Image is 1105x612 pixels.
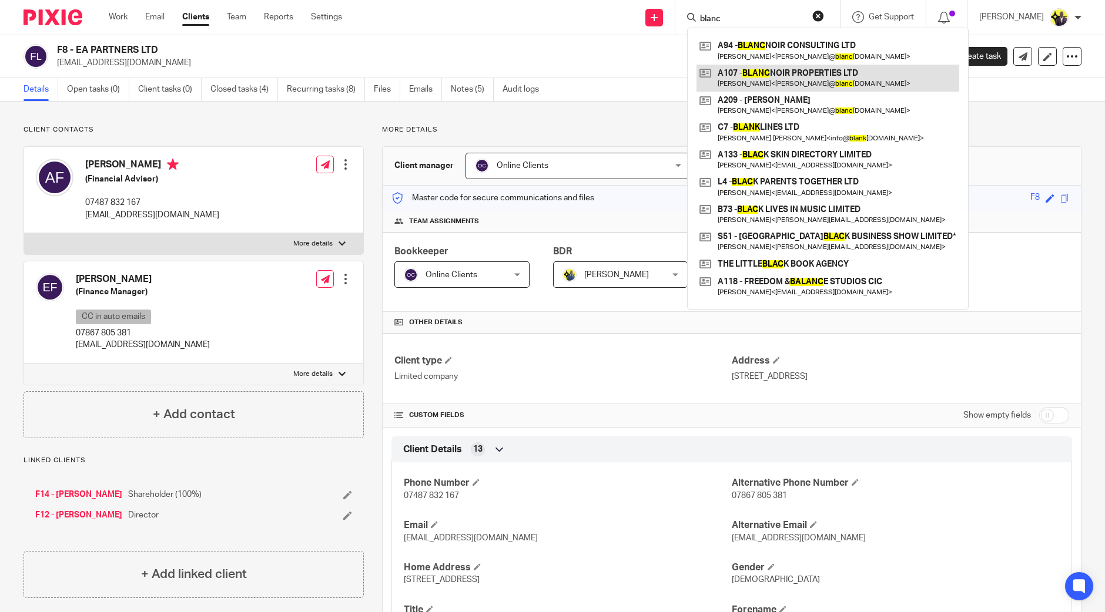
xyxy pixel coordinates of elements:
[24,78,58,101] a: Details
[1030,191,1040,205] div: F8
[732,355,1069,367] h4: Address
[404,561,732,574] h4: Home Address
[732,371,1069,382] p: [STREET_ADDRESS]
[182,11,209,23] a: Clients
[812,10,824,22] button: Clear
[394,355,732,367] h4: Client type
[264,11,293,23] a: Reports
[85,159,219,173] h4: [PERSON_NAME]
[36,273,64,301] img: svg%3E
[141,565,247,583] h4: + Add linked client
[85,197,219,209] p: 07487 832 167
[404,492,459,500] span: 07487 832 167
[382,125,1081,134] p: More details
[167,159,179,170] i: Primary
[404,534,538,542] span: [EMAIL_ADDRESS][DOMAIN_NAME]
[227,11,246,23] a: Team
[732,492,787,500] span: 07867 805 381
[153,405,235,423] h4: + Add contact
[404,576,480,584] span: [STREET_ADDRESS]
[979,11,1044,23] p: [PERSON_NAME]
[35,509,122,521] a: F12 - [PERSON_NAME]
[473,443,483,455] span: 13
[293,369,333,379] p: More details
[394,160,454,172] h3: Client manager
[128,509,159,521] span: Director
[732,534,866,542] span: [EMAIL_ADDRESS][DOMAIN_NAME]
[85,173,219,185] h5: (Financial Advisor)
[287,78,365,101] a: Recurring tasks (8)
[109,11,128,23] a: Work
[732,477,1060,489] h4: Alternative Phone Number
[76,327,210,339] p: 07867 805 381
[699,14,805,25] input: Search
[409,217,479,226] span: Team assignments
[732,576,820,584] span: [DEMOGRAPHIC_DATA]
[963,409,1031,421] label: Show empty fields
[869,13,914,21] span: Get Support
[562,268,577,282] img: Dennis-Starbridge.jpg
[394,247,448,256] span: Bookkeeper
[35,489,122,500] a: F14 - [PERSON_NAME]
[145,11,165,23] a: Email
[24,125,364,134] p: Client contacts
[732,519,1060,532] h4: Alternative Email
[475,159,489,173] img: svg%3E
[57,57,922,69] p: [EMAIL_ADDRESS][DOMAIN_NAME]
[76,339,210,351] p: [EMAIL_ADDRESS][DOMAIN_NAME]
[732,561,1060,574] h4: Gender
[76,286,210,298] h5: (Finance Manager)
[374,78,400,101] a: Files
[553,247,572,256] span: BDR
[394,371,732,382] p: Limited company
[404,519,732,532] h4: Email
[404,477,732,489] h4: Phone Number
[584,271,649,279] span: [PERSON_NAME]
[404,268,418,282] img: svg%3E
[128,489,202,500] span: Shareholder (100%)
[57,44,749,56] h2: F8 - EA PARTNERS LTD
[67,78,129,101] a: Open tasks (0)
[403,443,462,456] span: Client Details
[391,192,594,204] p: Master code for secure communications and files
[210,78,278,101] a: Closed tasks (4)
[293,239,333,248] p: More details
[76,310,151,324] p: CC in auto emails
[409,78,442,101] a: Emails
[24,44,48,69] img: svg%3E
[36,159,73,196] img: svg%3E
[138,78,202,101] a: Client tasks (0)
[24,9,82,25] img: Pixie
[76,273,210,285] h4: [PERSON_NAME]
[394,411,732,420] h4: CUSTOM FIELDS
[939,47,1007,66] a: Create task
[311,11,342,23] a: Settings
[1050,8,1069,27] img: Yemi-Starbridge.jpg
[503,78,548,101] a: Audit logs
[451,78,494,101] a: Notes (5)
[24,456,364,465] p: Linked clients
[497,162,548,170] span: Online Clients
[409,318,463,327] span: Other details
[426,271,477,279] span: Online Clients
[85,209,219,221] p: [EMAIL_ADDRESS][DOMAIN_NAME]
